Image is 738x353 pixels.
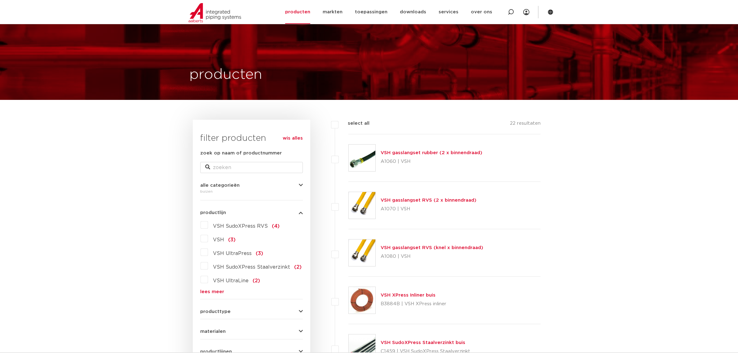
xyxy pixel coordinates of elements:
p: 22 resultaten [510,120,541,129]
a: VSH gasslangset RVS (2 x binnendraad) [381,198,476,203]
span: (3) [256,251,263,256]
span: alle categorieën [200,183,240,188]
span: VSH SudoXPress Staalverzinkt [213,265,290,270]
img: Thumbnail for VSH XPress Inliner buis [349,287,375,314]
button: productlijn [200,210,303,215]
p: A1060 | VSH [381,157,482,167]
label: zoek op naam of productnummer [200,150,282,157]
span: productlijn [200,210,226,215]
img: Thumbnail for VSH gasslangset RVS (2 x binnendraad) [349,192,375,219]
button: alle categorieën [200,183,303,188]
input: zoeken [200,162,303,173]
p: A1070 | VSH [381,204,476,214]
span: producttype [200,309,231,314]
div: buizen [200,188,303,195]
a: VSH SudoXPress Staalverzinkt buis [381,340,465,345]
label: select all [338,120,369,127]
span: VSH SudoXPress RVS [213,224,268,229]
p: B3884B | VSH XPress inliner [381,299,446,309]
span: (2) [253,278,260,283]
a: VSH gasslangset RVS (knel x binnendraad) [381,245,483,250]
button: materialen [200,329,303,334]
a: VSH gasslangset rubber (2 x binnendraad) [381,150,482,155]
p: A1080 | VSH [381,252,483,261]
span: VSH UltraLine [213,278,249,283]
a: lees meer [200,289,303,294]
span: (4) [272,224,280,229]
a: wis alles [283,135,303,142]
h1: producten [189,65,262,85]
span: VSH [213,237,224,242]
img: Thumbnail for VSH gasslangset RVS (knel x binnendraad) [349,239,375,266]
span: VSH UltraPress [213,251,252,256]
span: (2) [294,265,302,270]
span: (3) [228,237,236,242]
span: materialen [200,329,226,334]
button: producttype [200,309,303,314]
h3: filter producten [200,132,303,145]
a: VSH XPress Inliner buis [381,293,435,297]
img: Thumbnail for VSH gasslangset rubber (2 x binnendraad) [349,145,375,171]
